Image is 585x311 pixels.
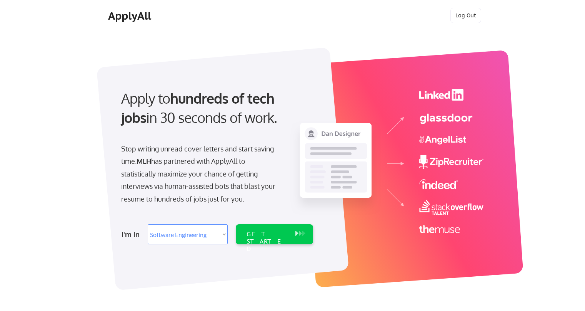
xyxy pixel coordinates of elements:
[108,9,153,22] div: ApplyAll
[122,228,143,240] div: I'm in
[121,143,279,205] div: Stop writing unread cover letters and start saving time. has partnered with ApplyAll to statistic...
[121,89,278,126] strong: hundreds of tech jobs
[247,230,288,253] div: GET STARTED
[137,157,151,165] strong: MLH
[450,8,481,23] button: Log Out
[121,89,310,128] div: Apply to in 30 seconds of work.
